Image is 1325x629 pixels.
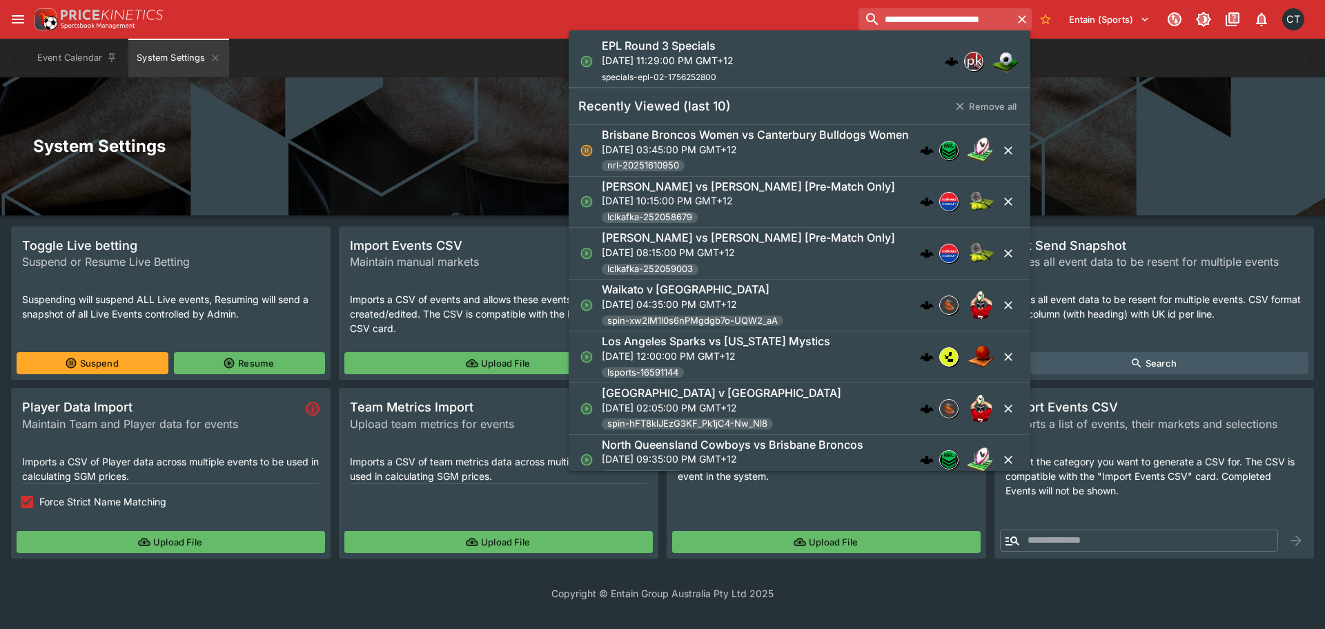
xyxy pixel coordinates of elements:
span: Forces all event data to be resent for multiple events [1005,253,1303,270]
button: Connected to PK [1162,7,1187,32]
h6: Waikato v [GEOGRAPHIC_DATA] [602,282,769,297]
svg: Open [580,298,593,312]
span: Export Events CSV [1005,399,1303,415]
span: Maintain manual markets [350,253,628,270]
img: sportingsolutions.jpeg [940,296,958,314]
button: Upload File [344,531,653,553]
span: spin-xw2IM1l0s6nPMgdgb7o-UQW2_aA [602,314,783,328]
img: logo-cerberus.svg [920,195,934,209]
button: Documentation [1220,7,1245,32]
img: PriceKinetics Logo [30,6,58,33]
svg: Open [580,55,593,68]
span: Team Metrics Import [350,399,628,415]
h6: Los Angeles Sparks vs [US_STATE] Mystics [602,334,830,349]
div: nrl [939,450,959,470]
p: [DATE] 03:45:00 PM GMT+12 [602,142,909,157]
div: lclkafka [939,244,959,263]
div: cerberus [945,55,959,68]
div: cerberus [920,246,934,260]
img: logo-cerberus.svg [945,55,959,68]
p: [DATE] 12:00:00 PM GMT+12 [602,349,830,363]
img: logo-cerberus.svg [920,402,934,416]
span: Bulk Send Snapshot [1005,238,1303,253]
p: [DATE] 11:29:00 PM GMT+12 [602,53,734,68]
svg: Open [580,195,593,209]
button: Suspend [17,352,168,374]
img: nrl.png [940,451,958,469]
button: System Settings [128,39,228,77]
img: soccer.png [992,48,1019,75]
p: [DATE] 02:05:00 PM GMT+12 [602,400,841,415]
p: [DATE] 09:35:00 PM GMT+12 [602,452,863,466]
img: logo-cerberus.svg [920,453,934,467]
h5: Recently Viewed (last 10) [578,98,731,114]
img: Sportsbook Management [61,23,135,29]
img: pricekinetics.png [965,52,983,70]
span: Maintain Team and Player data for events [22,416,300,432]
img: logo-cerberus.svg [920,350,934,364]
svg: Open [580,246,593,260]
svg: Suspended [580,144,593,157]
h6: EPL Round 3 Specials [602,39,716,53]
span: Suspend or Resume Live Betting [22,253,320,270]
div: Cameron Tarver [1282,8,1304,30]
span: nrl-20251610950 [602,159,685,173]
h6: [GEOGRAPHIC_DATA] v [GEOGRAPHIC_DATA] [602,386,841,400]
p: [DATE] 04:35:00 PM GMT+12 [602,297,783,311]
svg: Open [580,453,593,467]
div: nrl [939,141,959,160]
div: pricekinetics [964,52,983,71]
span: Import Events CSV [350,238,628,253]
p: Imports a CSV of team metrics data across multiple events to be used in calculating SGM prices. [350,454,647,483]
div: lsports [939,347,959,367]
svg: Open [580,402,593,416]
span: Toggle Live betting [22,238,320,253]
p: Select the category you want to generate a CSV for. The CSV is compatible with the "Import Events... [1005,454,1303,498]
p: Imports a CSV of events and allows these events to be created/edited. The CSV is compatible with ... [350,292,647,336]
p: [DATE] 08:15:00 PM GMT+12 [602,245,895,260]
button: Toggle light/dark mode [1191,7,1216,32]
span: lclkafka-252059003 [602,262,698,276]
h2: System Settings [33,135,1292,157]
div: cerberus [920,453,934,467]
div: sportingsolutions [939,296,959,315]
img: sportingsolutions.jpeg [940,400,958,418]
img: basketball.png [967,343,994,371]
img: rugby_league.png [967,446,994,474]
span: lclkafka-252058679 [602,211,698,224]
div: cerberus [920,402,934,416]
img: nrl.png [940,142,958,159]
button: Upload File [344,352,653,374]
h6: Brisbane Broncos Women vs Canterbury Bulldogs Women [602,128,909,142]
button: Upload File [672,531,981,553]
div: cerberus [920,144,934,157]
p: Suspending will suspend ALL Live events, Resuming will send a snapshot of all Live Events control... [22,292,320,321]
p: [DATE] 10:15:00 PM GMT+12 [602,193,895,208]
button: Search [1000,352,1308,374]
img: tennis.png [967,188,994,215]
button: No Bookmarks [1034,8,1057,30]
span: lsports-16591144 [602,366,684,380]
button: Notifications [1249,7,1274,32]
span: Force Strict Name Matching [39,494,166,509]
img: lsports.jpeg [940,348,958,366]
button: Remove all [947,95,1025,117]
img: tennis.png [967,240,994,267]
button: Event Calendar [29,39,126,77]
div: cerberus [920,195,934,209]
img: logo-cerberus.svg [920,298,934,312]
img: logo-cerberus.svg [920,246,934,260]
img: rugby_league.png [967,137,994,164]
div: sportingsolutions [939,399,959,418]
button: Cameron Tarver [1278,4,1308,35]
input: search [858,8,1012,30]
span: specials-epl-02-1756252800 [602,72,716,82]
svg: Open [580,350,593,364]
h6: North Queensland Cowboys vs Brisbane Broncos [602,438,863,452]
div: lclkafka [939,192,959,211]
button: Select Tenant [1061,8,1158,30]
img: rugby_union.png [967,291,994,319]
p: Forces all event data to be resent for multiple events. CSV format is ID column (with heading) wi... [1005,292,1303,321]
img: PriceKinetics [61,10,163,20]
img: rugby_union.png [967,395,994,423]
